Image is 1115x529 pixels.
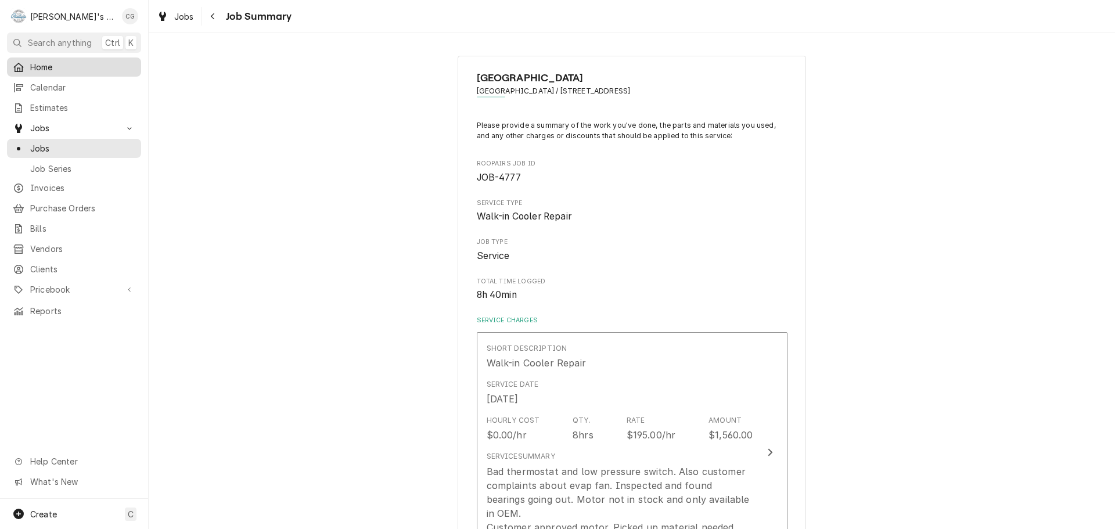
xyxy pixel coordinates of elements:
[30,10,116,23] div: [PERSON_NAME]'s Commercial Refrigeration
[122,8,138,24] div: Christine Gutierrez's Avatar
[477,120,787,142] p: Please provide a summary of the work you've done, the parts and materials you used, and any other...
[30,509,57,519] span: Create
[30,476,134,488] span: What's New
[10,8,27,24] div: Rudy's Commercial Refrigeration's Avatar
[7,219,141,238] a: Bills
[7,239,141,258] a: Vendors
[30,142,135,154] span: Jobs
[477,172,521,183] span: JOB-4777
[174,10,194,23] span: Jobs
[487,392,519,406] div: [DATE]
[477,288,787,302] span: Total Time Logged
[477,159,787,184] div: Roopairs Job ID
[7,280,141,299] a: Go to Pricebook
[477,211,571,222] span: Walk-in Cooler Repair
[7,139,141,158] a: Jobs
[477,289,517,300] span: 8h 40min
[105,37,120,49] span: Ctrl
[7,452,141,471] a: Go to Help Center
[477,250,510,261] span: Service
[30,81,135,93] span: Calendar
[30,283,118,296] span: Pricebook
[477,70,787,86] span: Name
[10,8,27,24] div: R
[477,199,787,224] div: Service Type
[30,222,135,235] span: Bills
[30,305,135,317] span: Reports
[7,301,141,321] a: Reports
[122,8,138,24] div: CG
[128,508,134,520] span: C
[477,277,787,286] span: Total Time Logged
[30,182,135,194] span: Invoices
[477,210,787,224] span: Service Type
[708,428,753,442] div: $1,560.00
[477,249,787,263] span: Job Type
[204,7,222,26] button: Navigate back
[573,415,591,426] div: Qty.
[487,379,539,390] div: Service Date
[7,178,141,197] a: Invoices
[7,260,141,279] a: Clients
[573,428,594,442] div: 8hrs
[477,86,787,96] span: Address
[477,199,787,208] span: Service Type
[7,57,141,77] a: Home
[477,237,787,247] span: Job Type
[7,199,141,218] a: Purchase Orders
[477,70,787,106] div: Client Information
[487,343,567,354] div: Short Description
[487,451,555,462] div: Service Summary
[487,415,540,426] div: Hourly Cost
[708,415,742,426] div: Amount
[30,102,135,114] span: Estimates
[7,78,141,97] a: Calendar
[30,455,134,467] span: Help Center
[7,472,141,491] a: Go to What's New
[152,7,199,26] a: Jobs
[128,37,134,49] span: K
[477,277,787,302] div: Total Time Logged
[7,118,141,138] a: Go to Jobs
[7,33,141,53] button: Search anythingCtrlK
[7,98,141,117] a: Estimates
[487,428,527,442] div: $0.00/hr
[487,356,586,370] div: Walk-in Cooler Repair
[30,61,135,73] span: Home
[222,9,292,24] span: Job Summary
[627,428,676,442] div: $195.00/hr
[477,316,787,325] label: Service Charges
[30,263,135,275] span: Clients
[7,159,141,178] a: Job Series
[30,122,118,134] span: Jobs
[477,237,787,262] div: Job Type
[477,171,787,185] span: Roopairs Job ID
[30,202,135,214] span: Purchase Orders
[28,37,92,49] span: Search anything
[30,243,135,255] span: Vendors
[627,415,645,426] div: Rate
[30,163,135,175] span: Job Series
[477,159,787,168] span: Roopairs Job ID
